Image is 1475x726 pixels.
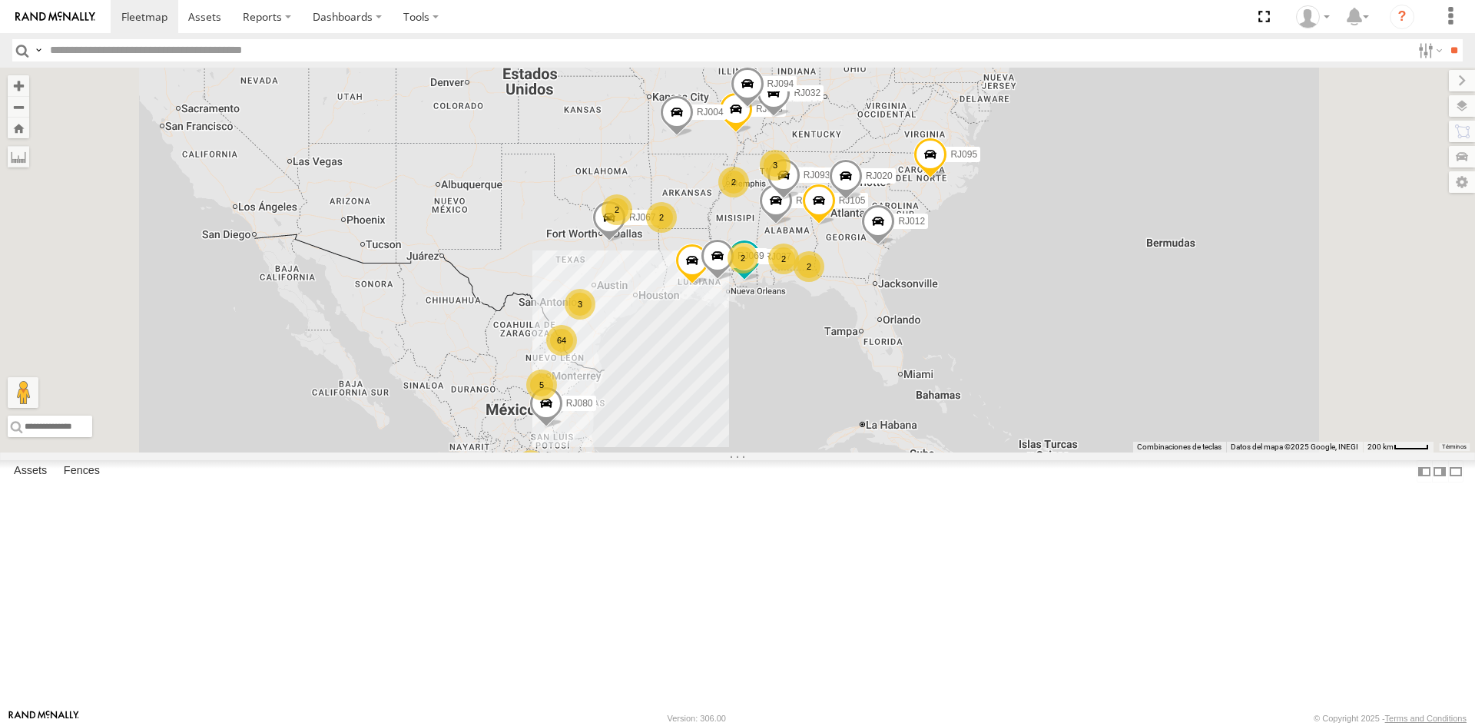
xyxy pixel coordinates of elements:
label: Search Query [32,39,45,61]
i: ? [1390,5,1414,29]
button: Arrastra al hombrecito al mapa para abrir Street View [8,377,38,408]
label: Assets [6,461,55,482]
div: 2 [646,202,677,233]
div: 2 [728,243,758,273]
span: RJ095 [950,149,977,160]
div: 5 [526,370,557,400]
button: Zoom out [8,96,29,118]
div: Version: 306.00 [668,714,726,723]
div: 2 [768,244,799,274]
span: RJ030 [796,194,823,205]
label: Hide Summary Table [1448,460,1463,482]
label: Dock Summary Table to the Left [1417,460,1432,482]
span: RJ004 [697,107,724,118]
a: Visit our Website [8,711,79,726]
div: 10 [515,450,546,481]
span: RJ020 [866,171,893,181]
div: Josue Jimenez [1291,5,1335,28]
button: Zoom in [8,75,29,96]
span: RJ023 [756,103,783,114]
span: RJ080 [566,398,593,409]
span: RJ105 [839,195,866,206]
div: 2 [794,251,824,282]
button: Combinaciones de teclas [1137,442,1221,453]
div: 2 [602,194,632,225]
button: Zoom Home [8,118,29,138]
button: Escala del mapa: 200 km por 42 píxeles [1363,442,1434,453]
span: Datos del mapa ©2025 Google, INEGI [1231,443,1358,451]
div: 64 [546,325,577,356]
div: 3 [565,289,595,320]
span: 200 km [1367,443,1394,451]
label: Dock Summary Table to the Right [1432,460,1447,482]
img: rand-logo.svg [15,12,95,22]
a: Terms and Conditions [1385,714,1467,723]
span: RJ032 [794,88,820,98]
label: Measure [8,146,29,167]
div: © Copyright 2025 - [1314,714,1467,723]
label: Search Filter Options [1412,39,1445,61]
span: RJ069 [737,250,764,261]
label: Fences [56,461,108,482]
span: RJ093 [804,170,830,181]
div: 3 [760,150,791,181]
div: 2 [718,167,749,197]
label: Map Settings [1449,171,1475,193]
span: RJ012 [898,216,925,227]
span: RJ067 [629,211,656,222]
span: RJ094 [767,78,794,88]
a: Términos (se abre en una nueva pestaña) [1442,444,1467,450]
